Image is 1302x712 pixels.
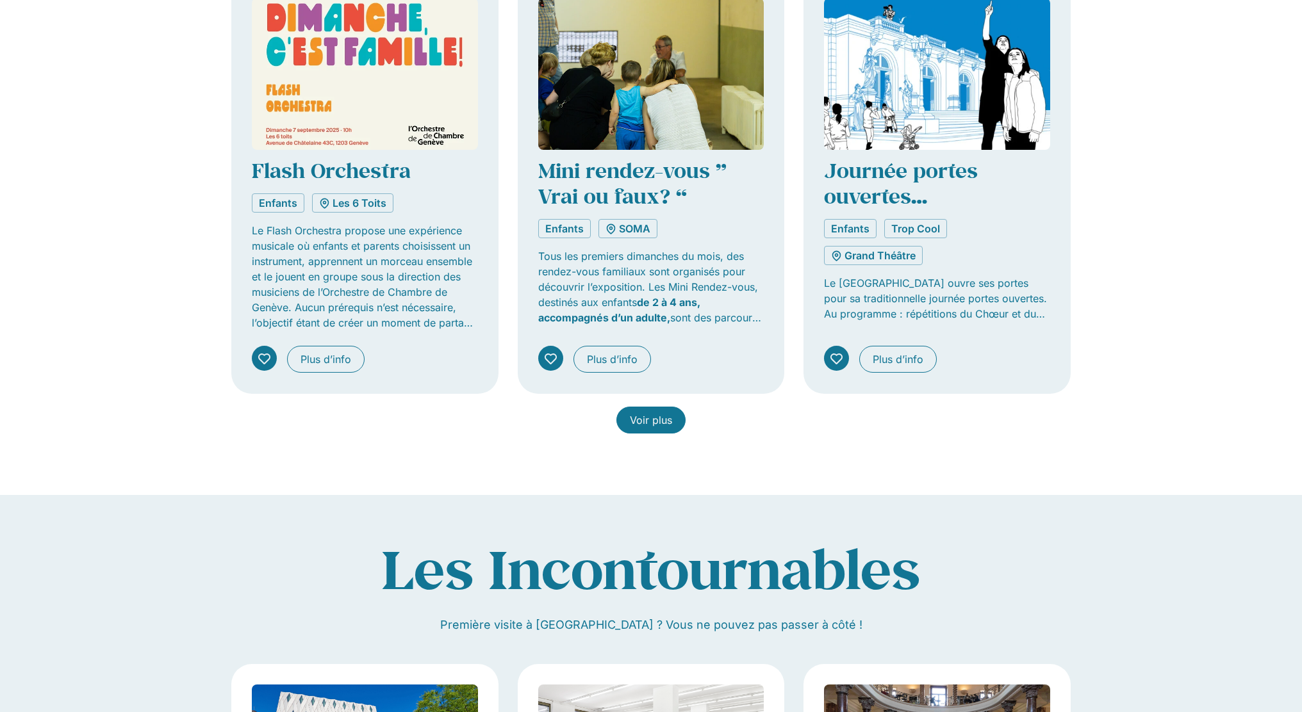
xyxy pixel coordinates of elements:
a: Enfants [538,219,591,238]
a: Plus d’info [859,346,937,373]
span: Plus d’info [587,352,638,367]
span: Plus d’info [873,352,923,367]
p: Le Flash Orchestra propose une expérience musicale où enfants et parents choisissent un instrumen... [252,223,478,330]
a: Journée portes ouvertes @[GEOGRAPHIC_DATA] [824,157,1045,261]
a: Trop Cool [884,219,947,238]
a: Plus d’info [573,346,651,373]
a: Voir plus [616,407,686,433]
span: Plus d’info [301,352,351,367]
p: Le [GEOGRAPHIC_DATA] ouvre ses portes pour sa traditionnelle journée portes ouvertes. Au programm... [824,275,1050,321]
a: Enfants [252,193,304,213]
p: Tous les premiers dimanches du mois, des rendez-vous familiaux sont organisés pour découvrir l’ex... [538,248,764,325]
a: Les 6 Toits [312,193,393,213]
a: SOMA [598,219,657,238]
a: Grand Théâtre [824,246,923,265]
p: Première visite à [GEOGRAPHIC_DATA] ? Vous ne pouvez pas passer à côté ! [231,616,1071,633]
a: Enfants [824,219,877,238]
p: Les Incontournables [358,537,945,601]
a: Plus d’info [287,346,365,373]
span: Voir plus [630,412,672,428]
a: Flash Orchestra [252,157,411,184]
a: Mini rendez-vous ” Vrai ou faux? “ [538,157,727,209]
